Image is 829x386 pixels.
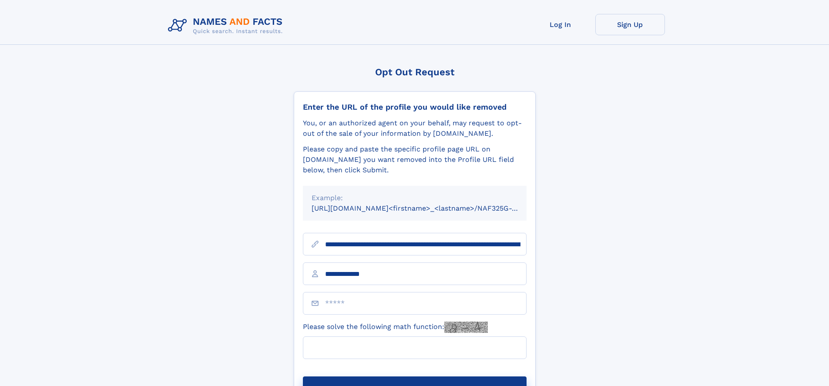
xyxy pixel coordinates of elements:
div: You, or an authorized agent on your behalf, may request to opt-out of the sale of your informatio... [303,118,527,139]
small: [URL][DOMAIN_NAME]<firstname>_<lastname>/NAF325G-xxxxxxxx [312,204,543,212]
div: Enter the URL of the profile you would like removed [303,102,527,112]
div: Example: [312,193,518,203]
label: Please solve the following math function: [303,322,488,333]
img: Logo Names and Facts [164,14,290,37]
a: Log In [526,14,595,35]
a: Sign Up [595,14,665,35]
div: Opt Out Request [294,67,536,77]
div: Please copy and paste the specific profile page URL on [DOMAIN_NAME] you want removed into the Pr... [303,144,527,175]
